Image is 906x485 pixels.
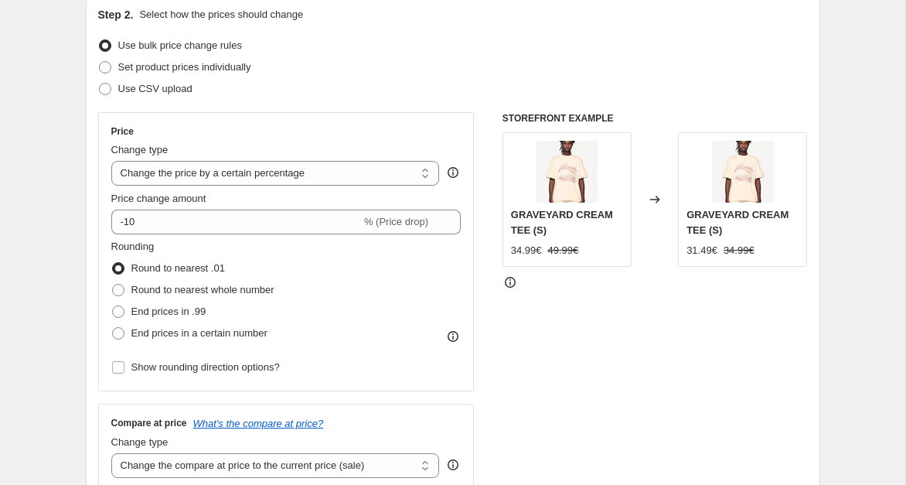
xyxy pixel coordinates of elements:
[131,284,274,295] span: Round to nearest whole number
[536,141,598,203] img: 20210829_MMML_Lookbook_2511_80x.jpg
[111,193,206,204] span: Price change amount
[111,125,134,138] h3: Price
[131,306,206,317] span: End prices in .99
[724,243,754,258] strike: 34.99€
[445,165,461,180] div: help
[111,417,187,429] h3: Compare at price
[111,210,361,234] input: -15
[686,209,788,236] span: GRAVEYARD CREAM TEE (S)
[364,216,428,227] span: % (Price drop)
[193,418,324,429] button: What's the compare at price?
[111,241,155,252] span: Rounding
[511,209,613,236] span: GRAVEYARD CREAM TEE (S)
[111,436,169,448] span: Change type
[131,327,267,339] span: End prices in a certain number
[98,7,134,22] h2: Step 2.
[445,457,461,473] div: help
[131,262,225,274] span: Round to nearest .01
[502,112,808,125] h6: STOREFRONT EXAMPLE
[111,144,169,155] span: Change type
[118,61,251,73] span: Set product prices individually
[139,7,303,22] p: Select how the prices should change
[118,39,242,51] span: Use bulk price change rules
[686,243,717,258] div: 31.49€
[118,83,192,94] span: Use CSV upload
[712,141,774,203] img: 20210829_MMML_Lookbook_2511_80x.jpg
[131,361,280,373] span: Show rounding direction options?
[511,243,542,258] div: 34.99€
[548,243,579,258] strike: 49.99€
